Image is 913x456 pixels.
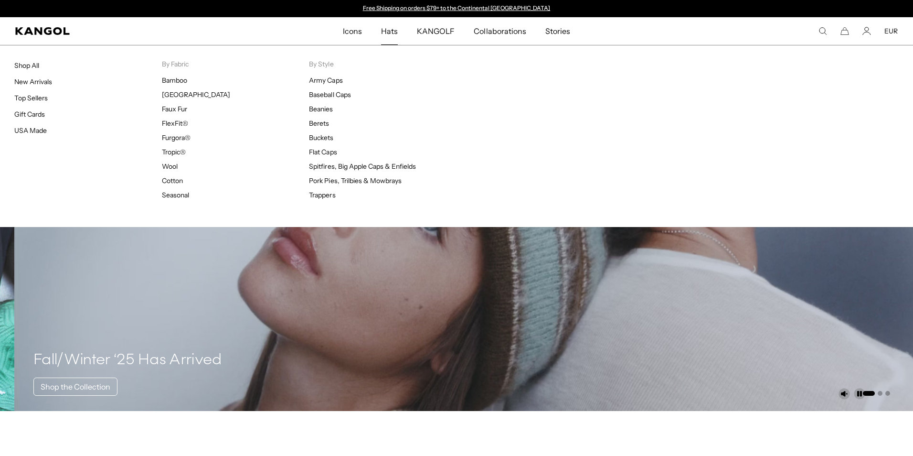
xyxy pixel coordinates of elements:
a: Free Shipping on orders $79+ to the Continental [GEOGRAPHIC_DATA] [363,4,551,11]
span: Icons [343,17,362,45]
a: Cotton [162,176,183,185]
button: Cart [840,27,849,35]
a: Berets [309,119,329,128]
a: Icons [333,17,372,45]
a: Stories [536,17,580,45]
button: Go to slide 2 [878,391,882,396]
a: Shop the Collection [33,378,117,396]
a: FlexFit® [162,119,188,128]
h4: Fall/Winter ‘25 Has Arrived [33,351,222,370]
button: Go to slide 1 [863,391,875,396]
a: Hats [372,17,407,45]
a: New Arrivals [14,77,52,86]
a: Furgora® [162,133,191,142]
a: Seasonal [162,191,189,199]
p: By Style [309,60,456,68]
a: Top Sellers [14,94,48,102]
a: Beanies [309,105,333,113]
p: By Fabric [162,60,309,68]
a: Pork Pies, Trilbies & Mowbrays [309,176,402,185]
div: 1 of 2 [358,5,555,12]
a: USA Made [14,126,47,135]
a: Spitfires, Big Apple Caps & Enfields [309,162,416,171]
a: Gift Cards [14,110,45,119]
span: Collaborations [474,17,526,45]
a: Wool [162,162,178,171]
span: Stories [545,17,570,45]
a: Collaborations [464,17,535,45]
a: Baseball Caps [309,90,350,99]
slideshow-component: Announcement bar [358,5,555,12]
button: EUR [884,27,898,35]
a: Buckets [309,133,333,142]
div: Announcement [358,5,555,12]
summary: Search here [818,27,827,35]
ul: Select a slide to show [862,389,890,397]
a: Tropic® [162,148,186,156]
button: Pause [854,388,865,400]
a: Account [862,27,871,35]
a: KANGOLF [407,17,464,45]
a: Faux Fur [162,105,187,113]
span: Hats [381,17,398,45]
a: Shop All [14,61,39,70]
a: Flat Caps [309,148,337,156]
a: Trappers [309,191,335,199]
a: Kangol [15,27,227,35]
a: [GEOGRAPHIC_DATA] [162,90,230,99]
span: KANGOLF [417,17,455,45]
button: Unmute [839,388,850,400]
a: Bamboo [162,76,187,85]
button: Go to slide 3 [885,391,890,396]
a: Army Caps [309,76,342,85]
